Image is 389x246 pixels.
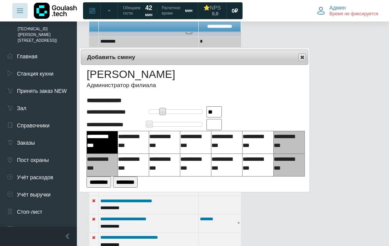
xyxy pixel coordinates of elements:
[162,5,180,16] span: Расчетное время
[313,3,383,19] button: Админ Время не фиксируется
[87,53,280,61] span: Добавить смену
[329,4,346,11] span: Админ
[203,4,221,11] div: ⭐
[329,11,378,17] span: Время не фиксируется
[86,68,175,81] h2: [PERSON_NAME]
[145,4,152,12] strong: 42
[234,7,238,14] span: ₽
[34,3,77,18] img: Логотип компании Goulash.tech
[86,81,175,89] p: Администратор филиала
[227,4,243,18] a: 0 ₽
[212,11,218,17] span: 0,0
[298,53,306,61] button: Close
[232,7,235,14] span: 0
[185,8,193,13] span: мин
[118,4,197,18] a: Обещаем гостю 42 мин Расчетное время мин
[210,5,221,11] span: NPS
[145,12,153,18] span: мин
[199,3,226,18] a: ⭐NPS 0,0
[123,5,140,16] span: Обещаем гостю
